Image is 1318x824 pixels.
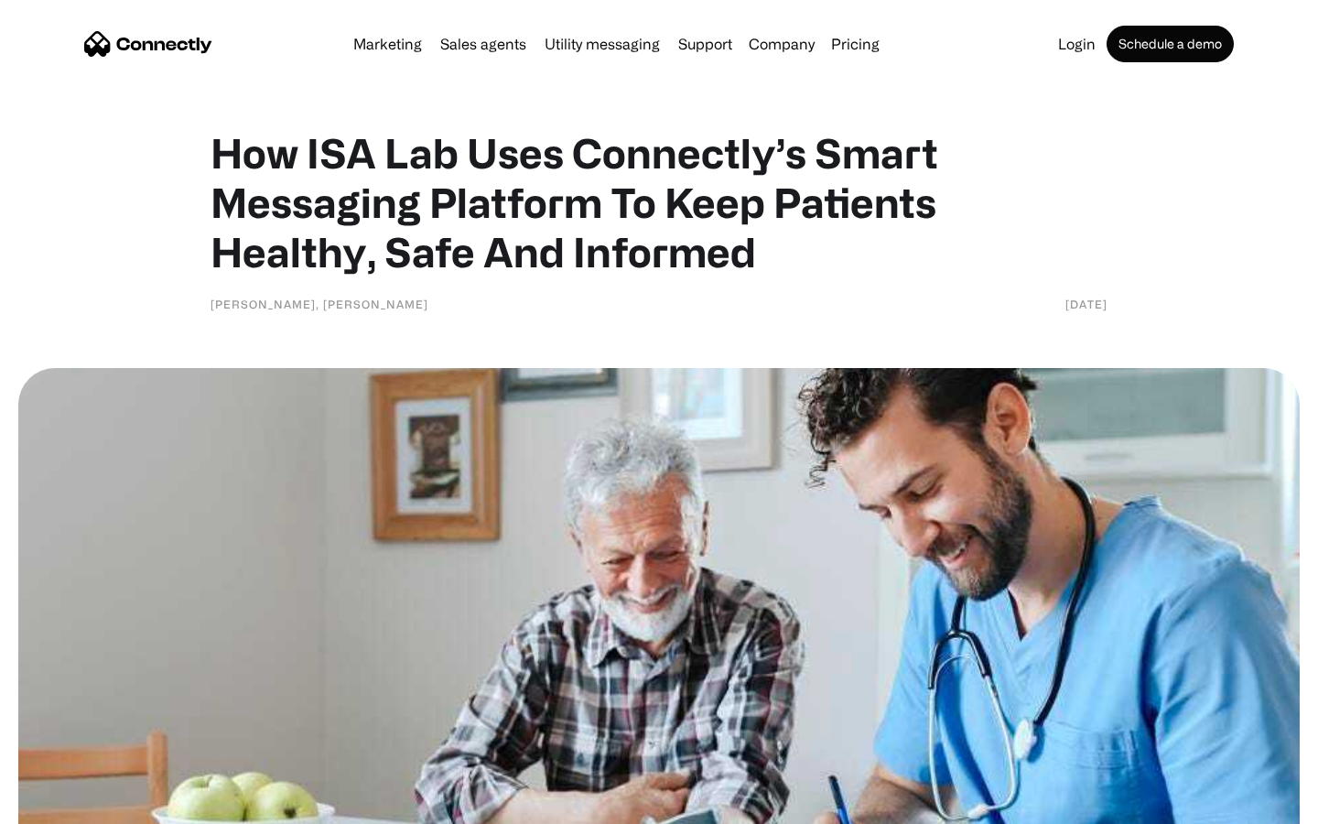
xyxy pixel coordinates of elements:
[1051,37,1103,51] a: Login
[671,37,740,51] a: Support
[749,31,815,57] div: Company
[1107,26,1234,62] a: Schedule a demo
[211,128,1107,276] h1: How ISA Lab Uses Connectly’s Smart Messaging Platform To Keep Patients Healthy, Safe And Informed
[18,792,110,818] aside: Language selected: English
[824,37,887,51] a: Pricing
[743,31,820,57] div: Company
[433,37,534,51] a: Sales agents
[1065,295,1107,313] div: [DATE]
[37,792,110,818] ul: Language list
[84,30,212,58] a: home
[346,37,429,51] a: Marketing
[211,295,428,313] div: [PERSON_NAME], [PERSON_NAME]
[537,37,667,51] a: Utility messaging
